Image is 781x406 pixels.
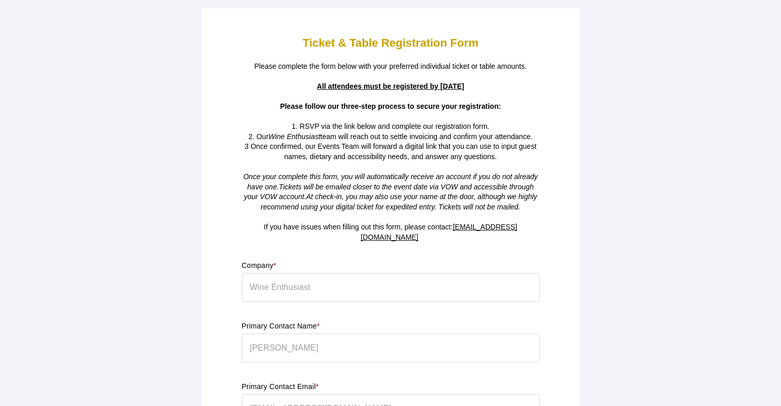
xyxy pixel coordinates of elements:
[361,223,518,241] a: [EMAIL_ADDRESS][DOMAIN_NAME]
[244,142,537,161] span: 3 Once confirmed, our Events Team will forward a digital link that you can use to input guest nam...
[244,183,534,201] span: Tickets will be emailed closer to the event date via VOW and accessible through your VOW account.
[242,382,540,392] p: Primary Contact Email
[264,223,517,241] span: If you have issues when filling out this form, please contact
[249,132,532,141] span: 2. Our team will reach out to settle invoicing and confirm your attendance.
[269,132,320,141] em: Wine Enthusiast
[280,102,501,110] strong: Please follow our three-step process to secure your registration:
[243,172,538,191] span: Once your complete this form, you will automatically receive an account if you do not already hav...
[292,122,489,130] span: 1. RSVP via the link below and complete our registration form.
[244,183,537,211] em: At check-in, you may also use your name at the door, although we highly recommend using your digi...
[242,321,540,332] p: Primary Contact Name
[317,82,464,90] strong: All attendees must be registered by [DATE]
[242,261,540,271] p: Company
[451,223,453,231] span: :
[302,36,479,49] strong: Ticket & Table Registration Form
[254,62,527,70] span: Please complete the form below with your preferred individual ticket or table amounts.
